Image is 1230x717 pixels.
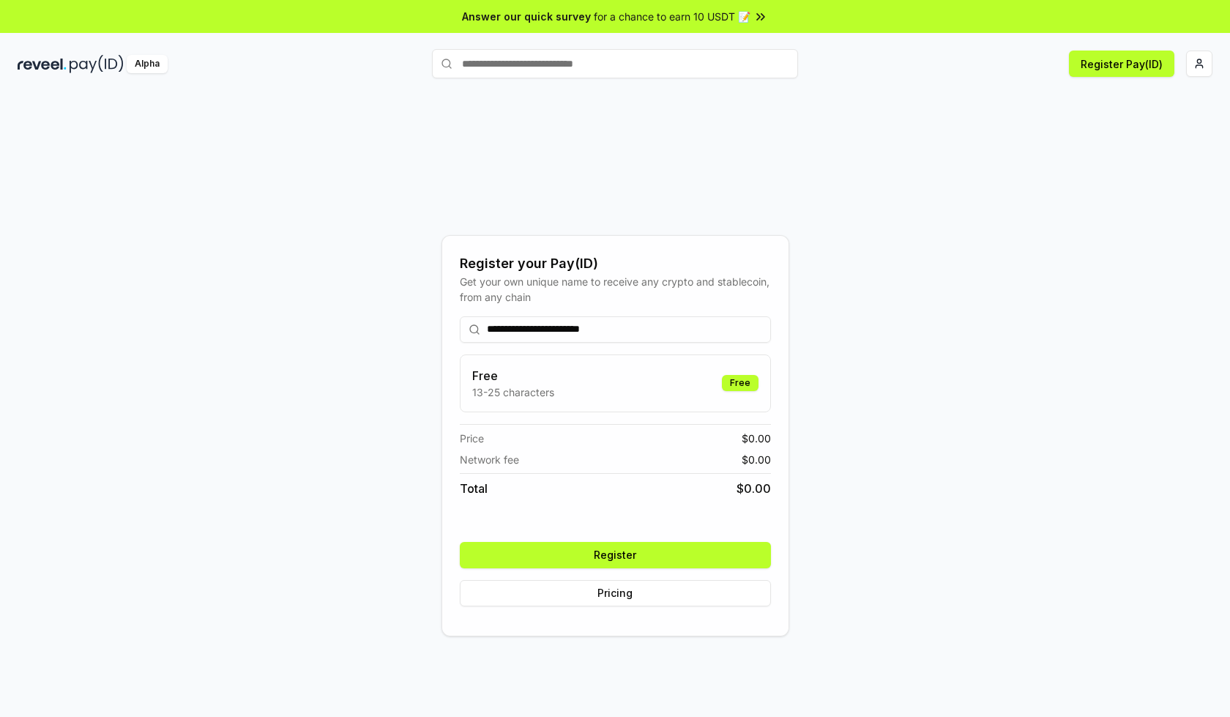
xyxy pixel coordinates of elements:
span: Answer our quick survey [462,9,591,24]
div: Get your own unique name to receive any crypto and stablecoin, from any chain [460,274,771,305]
div: Register your Pay(ID) [460,253,771,274]
p: 13-25 characters [472,384,554,400]
button: Register Pay(ID) [1069,51,1174,77]
span: Network fee [460,452,519,467]
span: Price [460,431,484,446]
div: Free [722,375,758,391]
span: $ 0.00 [742,452,771,467]
button: Pricing [460,580,771,606]
h3: Free [472,367,554,384]
span: $ 0.00 [737,480,771,497]
span: for a chance to earn 10 USDT 📝 [594,9,750,24]
img: pay_id [70,55,124,73]
div: Alpha [127,55,168,73]
button: Register [460,542,771,568]
span: $ 0.00 [742,431,771,446]
img: reveel_dark [18,55,67,73]
span: Total [460,480,488,497]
